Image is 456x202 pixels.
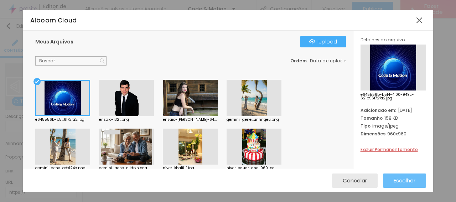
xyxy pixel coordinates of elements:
[99,118,154,121] div: ensaio-132t.png
[290,58,307,64] span: Ordem
[361,123,370,129] span: Tipo
[30,16,77,25] span: Alboom Cloud
[361,37,405,43] span: Detalhes do arquivo
[383,173,426,188] button: Escolher
[290,59,346,63] div: :
[343,177,367,183] span: Cancelar
[227,166,281,170] div: niver-eduar...ano-060.jpg
[332,173,378,188] button: Cancelar
[163,166,218,170] div: niver-khalil-1.jpg
[35,166,90,170] div: gemini_gene...qdxl24q.png
[310,59,347,63] span: Data de upload
[361,146,418,152] span: Excluir Permanentemente
[227,118,281,121] div: gemini_gene...unnngeu.png
[35,38,73,45] span: Meus Arquivos
[35,56,107,66] input: Buscar
[361,93,426,100] span: e645556b-b5f4-4f00-949c-621b96f72fa2.jpg
[361,123,426,129] div: image/jpeg
[309,39,337,45] div: Upload
[361,115,383,121] span: Tamanho
[163,118,218,121] div: ensaio-[PERSON_NAME]-64.jpg
[361,131,385,137] span: Dimensões
[35,118,90,121] div: e645556b-b5...6f72fa2.jpg
[309,39,315,45] img: Icone
[361,115,426,121] div: 158 KB
[361,131,426,137] div: 960x960
[300,36,346,47] button: IconeUpload
[361,107,426,113] div: [DATE]
[361,107,396,113] span: Adicionado em:
[394,177,415,183] span: Escolher
[99,166,154,170] div: gemini_gene...nljdrzn.png
[100,58,105,63] img: Icone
